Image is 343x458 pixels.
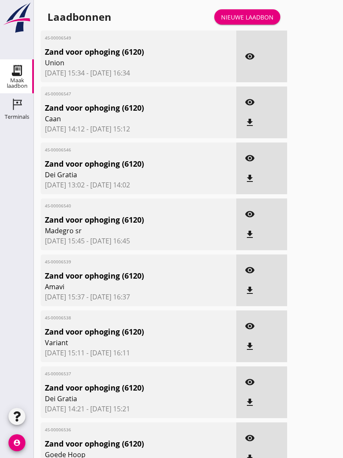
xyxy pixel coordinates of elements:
[245,265,255,275] i: visibility
[45,236,232,246] span: [DATE] 15:45 - [DATE] 16:45
[45,68,232,78] span: [DATE] 15:34 - [DATE] 16:34
[45,102,201,114] span: Zand voor ophoging (6120)
[2,2,32,34] img: logo-small.a267ee39.svg
[245,97,255,107] i: visibility
[45,404,232,414] span: [DATE] 14:21 - [DATE] 15:21
[45,214,201,226] span: Zand voor ophoging (6120)
[45,270,201,282] span: Zand voor ophoging (6120)
[47,10,111,24] div: Laadbonnen
[45,282,201,292] span: Amavi
[45,438,201,450] span: Zand voor ophoging (6120)
[45,348,232,358] span: [DATE] 15:11 - [DATE] 16:11
[245,173,255,184] i: file_download
[45,124,232,134] span: [DATE] 14:12 - [DATE] 15:12
[45,58,201,68] span: Union
[45,382,201,394] span: Zand voor ophoging (6120)
[45,91,201,97] span: 4S-00006547
[245,153,255,163] i: visibility
[214,9,280,25] a: Nieuwe laadbon
[221,13,274,22] div: Nieuwe laadbon
[45,427,201,433] span: 4S-00006536
[245,51,255,61] i: visibility
[45,226,201,236] span: Madegro sr
[45,114,201,124] span: Caan
[245,341,255,352] i: file_download
[245,229,255,240] i: file_download
[45,326,201,338] span: Zand voor ophoging (6120)
[45,147,201,153] span: 4S-00006546
[45,158,201,170] span: Zand voor ophoging (6120)
[245,397,255,408] i: file_download
[245,433,255,443] i: visibility
[45,371,201,377] span: 4S-00006537
[245,117,255,128] i: file_download
[45,259,201,265] span: 4S-00006539
[45,394,201,404] span: Dei Gratia
[245,285,255,296] i: file_download
[45,315,201,321] span: 4S-00006538
[5,114,29,120] div: Terminals
[245,209,255,219] i: visibility
[45,35,201,41] span: 4S-00006549
[245,321,255,331] i: visibility
[45,46,201,58] span: Zand voor ophoging (6120)
[45,203,201,209] span: 4S-00006540
[245,377,255,387] i: visibility
[45,292,232,302] span: [DATE] 15:37 - [DATE] 16:37
[45,338,201,348] span: Variant
[45,180,232,190] span: [DATE] 13:02 - [DATE] 14:02
[8,434,25,451] i: account_circle
[45,170,201,180] span: Dei Gratia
